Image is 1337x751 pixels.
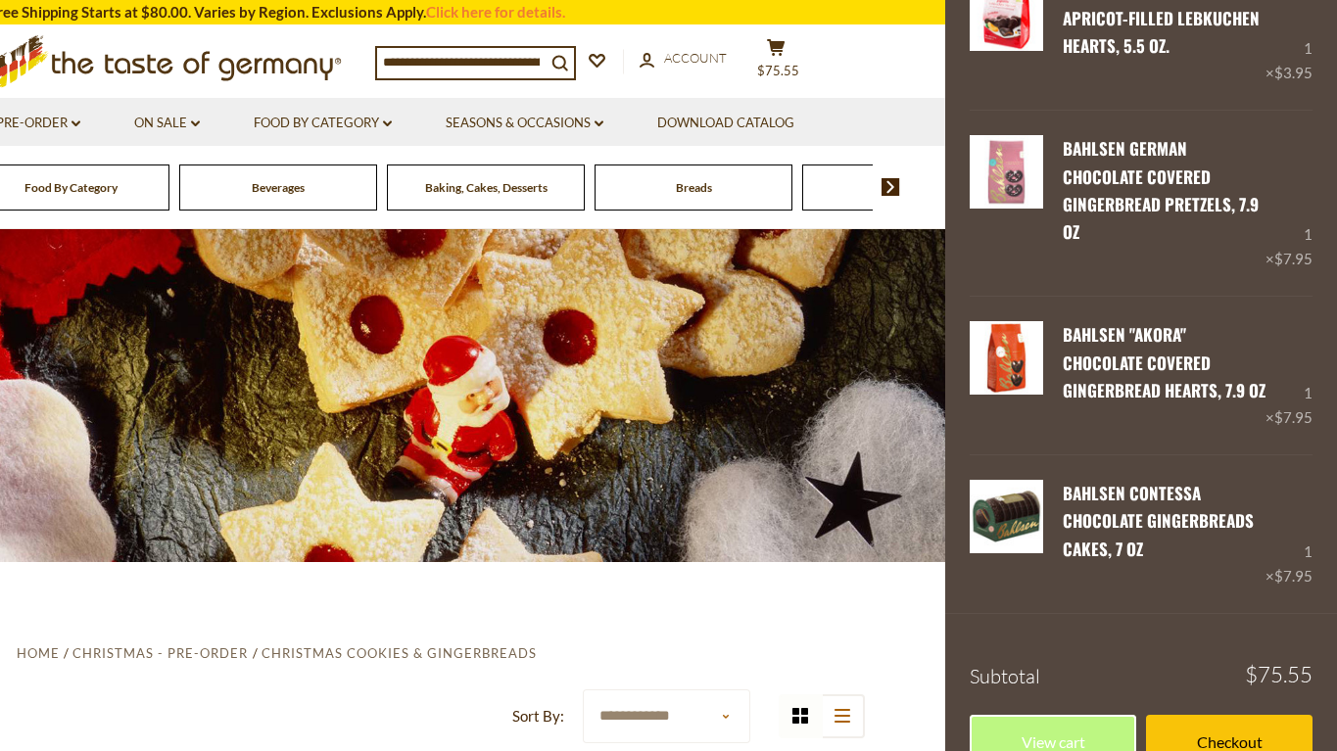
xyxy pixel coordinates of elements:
[72,645,248,661] a: Christmas - PRE-ORDER
[664,50,727,66] span: Account
[970,321,1043,430] a: Bahlsen "Akora" Chocolate Covered Gingerbread Hearts, 7.9 oz
[1063,322,1265,402] a: Bahlsen "Akora" Chocolate Covered Gingerbread Hearts, 7.9 oz
[757,63,799,78] span: $75.55
[262,645,537,661] a: Christmas Cookies & Gingerbreads
[446,113,603,134] a: Seasons & Occasions
[1265,321,1313,430] div: 1 ×
[970,321,1043,395] img: Bahlsen "Akora" Chocolate Covered Gingerbread Hearts, 7.9 oz
[17,645,60,661] a: Home
[426,3,565,21] a: Click here for details.
[1274,64,1313,81] span: $3.95
[1274,408,1313,426] span: $7.95
[1265,135,1313,271] div: 1 ×
[1063,481,1254,561] a: Bahlsen Contessa Chocolate Gingerbreads Cakes, 7 oz
[882,178,900,196] img: next arrow
[640,48,727,70] a: Account
[970,135,1043,209] img: Bahlsen German Chocolate Covered Gingerbread Pretzels
[1063,136,1259,244] a: Bahlsen German Chocolate Covered Gingerbread Pretzels, 7.9 oz
[747,38,806,87] button: $75.55
[252,180,305,195] a: Beverages
[1245,664,1313,685] span: $75.55
[676,180,712,195] a: Breads
[970,664,1040,688] span: Subtotal
[512,704,564,728] label: Sort By:
[1265,480,1313,588] div: 1 ×
[134,113,200,134] a: On Sale
[254,113,392,134] a: Food By Category
[970,480,1043,588] a: Bahlsen Contessa Chocolate Gingerbreads Cakes, 7 oz
[657,113,794,134] a: Download Catalog
[1274,567,1313,585] span: $7.95
[425,180,548,195] a: Baking, Cakes, Desserts
[24,180,118,195] a: Food By Category
[970,135,1043,271] a: Bahlsen German Chocolate Covered Gingerbread Pretzels
[970,480,1043,553] img: Bahlsen Contessa Chocolate Gingerbreads Cakes, 7 oz
[1274,250,1313,267] span: $7.95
